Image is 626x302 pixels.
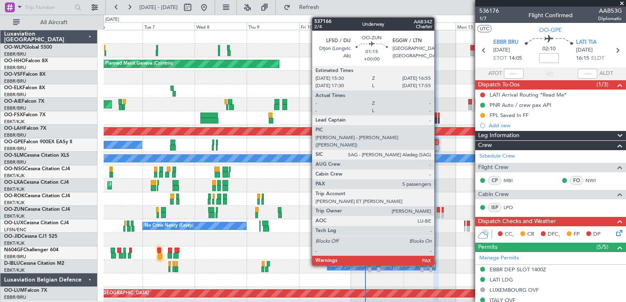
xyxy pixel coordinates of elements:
[4,113,23,117] span: OO-FSX
[490,112,528,119] div: FPL Saved In FF
[570,176,583,185] div: FO
[4,221,69,225] a: OO-LUXCessna Citation CJ4
[4,86,23,90] span: OO-ELK
[574,230,580,239] span: FP
[478,243,497,252] span: Permits
[4,78,26,84] a: EBBR/BRU
[478,190,509,199] span: Cabin Crew
[4,200,25,206] a: EBKT/KJK
[299,23,351,30] div: Fri 10
[353,139,490,151] div: No Crew [GEOGRAPHIC_DATA] ([GEOGRAPHIC_DATA] National)
[195,23,247,30] div: Wed 8
[4,132,26,138] a: EBBR/BRU
[4,159,26,165] a: EBBR/BRU
[4,72,45,77] a: OO-VSFFalcon 8X
[490,276,513,283] div: LATI LDG
[105,58,173,70] div: Planned Maint Geneva (Cointrin)
[493,38,518,47] span: EBBR BRU
[593,230,601,239] span: DP
[4,119,25,125] a: EBKT/KJK
[90,23,142,30] div: Mon 6
[4,194,25,198] span: OO-ROK
[4,267,25,273] a: EBKT/KJK
[478,163,508,172] span: Flight Crew
[576,38,597,47] span: LATI TIA
[4,153,69,158] a: OO-SLMCessna Citation XLS
[4,248,59,252] a: N604GFChallenger 604
[77,287,149,300] div: AOG Maint [GEOGRAPHIC_DATA]
[404,23,456,30] div: Sun 12
[4,92,26,98] a: EBBR/BRU
[4,51,26,57] a: EBBR/BRU
[488,203,501,212] div: ISP
[576,46,593,54] span: [DATE]
[4,288,47,293] a: OO-LUMFalcon 7X
[4,99,22,104] span: OO-AIE
[4,72,23,77] span: OO-VSF
[479,15,499,22] span: 1/7
[21,20,86,25] span: All Aircraft
[598,7,622,15] span: AAB53G
[490,101,551,108] div: PNR Auto / crew pax API
[4,126,24,131] span: OO-LAH
[4,113,45,117] a: OO-FSXFalcon 7X
[478,80,519,90] span: Dispatch To-Dos
[143,23,195,30] div: Tue 7
[4,59,25,63] span: OO-HHO
[4,248,23,252] span: N604GF
[4,45,24,50] span: OO-WLP
[4,167,70,171] a: OO-NSGCessna Citation CJ4
[247,23,299,30] div: Thu 9
[598,15,622,22] span: Diplomatic
[599,70,613,78] span: ALDT
[542,45,556,53] span: 02:10
[4,207,70,212] a: OO-ZUNCessna Citation CJ4
[591,54,604,63] span: ELDT
[4,227,27,233] a: LFSN/ENC
[505,230,514,239] span: CC,
[597,243,608,251] span: (5/5)
[4,221,23,225] span: OO-LUX
[479,254,519,262] a: Manage Permits
[527,230,534,239] span: CR
[504,177,522,184] a: MBI
[4,240,25,246] a: EBKT/KJK
[110,179,205,192] div: Planned Maint Kortrijk-[GEOGRAPHIC_DATA]
[490,91,567,98] div: LATI Arrival Routing *Read Me*
[105,16,119,23] div: [DATE]
[528,11,573,20] div: Flight Confirmed
[4,261,64,266] a: D-IBLUCessna Citation M2
[488,176,501,185] div: CP
[4,45,52,50] a: OO-WLPGlobal 5500
[4,65,26,71] a: EBBR/BRU
[329,260,440,273] div: Owner [GEOGRAPHIC_DATA]-[GEOGRAPHIC_DATA]
[4,146,26,152] a: EBBR/BRU
[488,70,502,78] span: ATOT
[351,23,403,30] div: Sat 11
[493,46,510,54] span: [DATE]
[477,25,492,32] button: UTC
[478,141,492,150] span: Crew
[548,230,560,239] span: DFC,
[478,131,519,140] span: Leg Information
[139,4,178,11] span: [DATE] - [DATE]
[4,99,44,104] a: OO-AIEFalcon 7X
[490,266,546,273] div: EBBR DEP SLOT 1400Z
[539,26,562,34] span: OO-GPE
[4,153,24,158] span: OO-SLM
[145,220,193,232] div: No Crew Nancy (Essey)
[325,98,454,110] div: Planned Maint [GEOGRAPHIC_DATA] ([GEOGRAPHIC_DATA])
[479,7,499,15] span: 536176
[4,207,25,212] span: OO-ZUN
[504,69,524,79] input: --:--
[280,1,329,14] button: Refresh
[490,286,539,293] div: LUXEMBOURG OVF
[4,234,57,239] a: OO-JIDCessna CJ1 525
[4,234,21,239] span: OO-JID
[4,126,46,131] a: OO-LAHFalcon 7X
[4,254,26,260] a: EBBR/BRU
[4,105,26,111] a: EBBR/BRU
[4,186,25,192] a: EBKT/KJK
[4,194,70,198] a: OO-ROKCessna Citation CJ4
[4,180,69,185] a: OO-LXACessna Citation CJ4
